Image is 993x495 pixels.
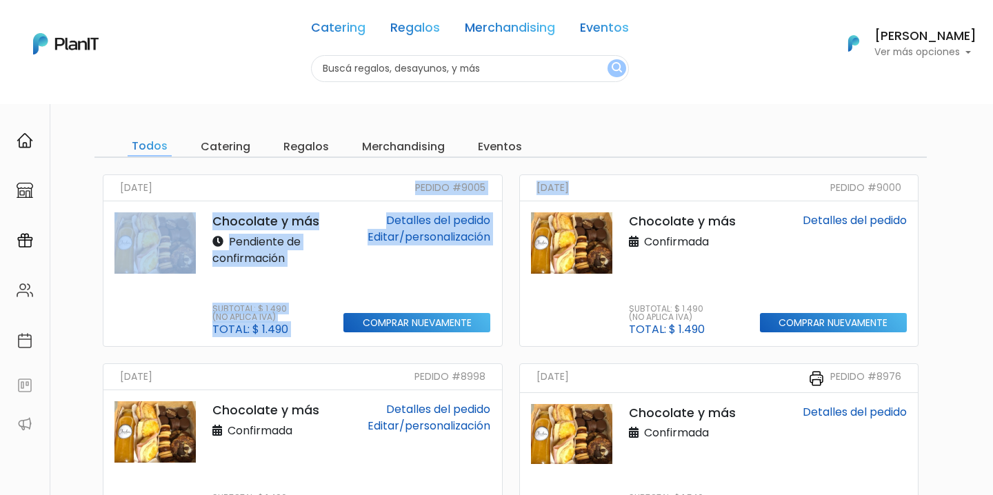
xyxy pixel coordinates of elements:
[17,232,33,249] img: campaigns-02234683943229c281be62815700db0a1741e53638e28bf9629b52c665b00959.svg
[212,313,288,321] p: (No aplica IVA)
[311,22,365,39] a: Catering
[830,370,901,387] small: Pedido #8976
[803,212,907,228] a: Detalles del pedido
[629,212,743,230] p: Chocolate y más
[17,132,33,149] img: home-e721727adea9d79c4d83392d1f703f7f8bce08238fde08b1acbfd93340b81755.svg
[212,423,292,439] p: Confirmada
[368,229,490,245] a: Editar/personalización
[474,137,526,156] input: Eventos
[358,137,449,156] input: Merchandising
[629,305,705,313] p: Subtotal: $ 1.490
[839,28,869,59] img: PlanIt Logo
[343,313,490,333] input: Comprar nuevamente
[311,55,629,82] input: Buscá regalos, desayunos, y más
[531,404,612,464] img: thumb_PHOTO-2022-03-20-15-16-39.jpg
[368,418,490,434] a: Editar/personalización
[212,401,327,419] p: Chocolate y más
[874,48,976,57] p: Ver más opciones
[120,370,152,384] small: [DATE]
[830,181,901,195] small: Pedido #9000
[17,332,33,349] img: calendar-87d922413cdce8b2cf7b7f5f62616a5cf9e4887200fb71536465627b3292af00.svg
[17,416,33,432] img: partners-52edf745621dab592f3b2c58e3bca9d71375a7ef29c3b500c9f145b62cc070d4.svg
[629,404,743,422] p: Chocolate y más
[415,181,485,195] small: Pedido #9005
[386,212,490,228] a: Detalles del pedido
[629,234,709,250] p: Confirmada
[94,78,314,104] h2: Historial de pedidos
[465,22,555,39] a: Merchandising
[120,181,152,195] small: [DATE]
[874,30,976,43] h6: [PERSON_NAME]
[803,404,907,420] a: Detalles del pedido
[629,313,705,321] p: (No aplica IVA)
[212,234,327,267] p: Pendiente de confirmación
[17,377,33,394] img: feedback-78b5a0c8f98aac82b08bfc38622c3050aee476f2c9584af64705fc4e61158814.svg
[536,181,569,195] small: [DATE]
[390,22,440,39] a: Regalos
[808,370,825,387] img: printer-31133f7acbd7ec30ea1ab4a3b6864c9b5ed483bd8d1a339becc4798053a55bbc.svg
[414,370,485,384] small: Pedido #8998
[830,26,976,61] button: PlanIt Logo [PERSON_NAME] Ver más opciones
[279,137,333,156] input: Regalos
[212,305,288,313] p: Subtotal: $ 1.490
[580,22,629,39] a: Eventos
[386,401,490,417] a: Detalles del pedido
[760,313,907,333] input: Comprar nuevamente
[212,324,288,335] p: Total: $ 1.490
[629,425,709,441] p: Confirmada
[531,212,612,274] img: thumb_PHOTO-2022-03-20-15-16-39.jpg
[536,370,569,387] small: [DATE]
[114,212,196,274] img: thumb_PHOTO-2022-03-20-15-16-39.jpg
[71,13,199,40] div: ¿Necesitás ayuda?
[212,212,327,230] p: Chocolate y más
[33,33,99,54] img: PlanIt Logo
[612,62,622,75] img: search_button-432b6d5273f82d61273b3651a40e1bd1b912527efae98b1b7a1b2c0702e16a8d.svg
[17,182,33,199] img: marketplace-4ceaa7011d94191e9ded77b95e3339b90024bf715f7c57f8cf31f2d8c509eaba.svg
[114,401,196,463] img: thumb_PHOTO-2022-03-20-15-16-39.jpg
[17,282,33,299] img: people-662611757002400ad9ed0e3c099ab2801c6687ba6c219adb57efc949bc21e19d.svg
[197,137,254,156] input: Catering
[128,137,172,156] input: Todos
[629,324,705,335] p: Total: $ 1.490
